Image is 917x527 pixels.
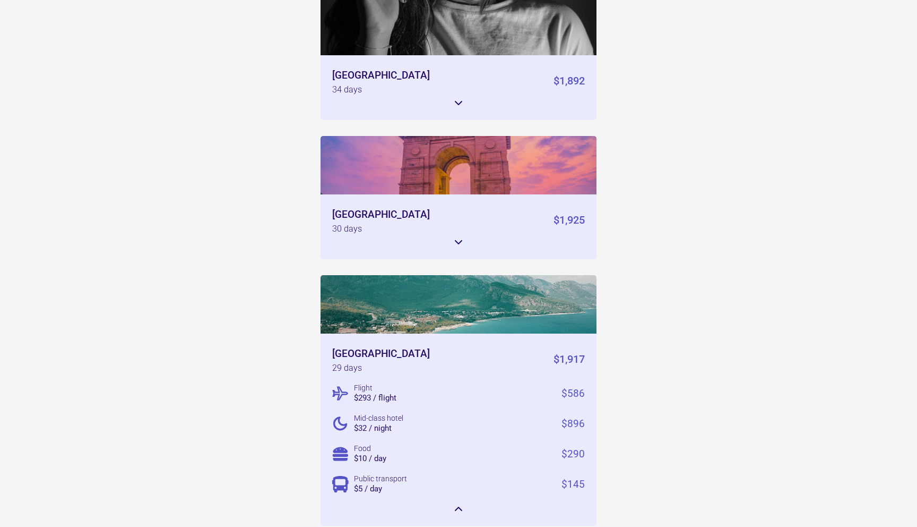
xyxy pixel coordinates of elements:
[561,479,585,489] div: $145
[553,209,585,233] div: $1,925
[354,414,403,422] div: Mid-class hotel
[332,70,430,80] div: [GEOGRAPHIC_DATA]
[354,455,386,463] div: $10 / day
[561,419,585,429] div: $896
[561,449,585,459] div: $290
[354,485,382,493] div: $5 / day
[553,70,585,94] div: $1,892
[354,384,373,392] div: Flight
[354,424,392,432] div: $32 / night
[354,394,396,402] div: $293 / flight
[354,445,371,452] div: Food
[332,348,430,359] div: [GEOGRAPHIC_DATA]
[561,388,585,398] div: $586
[332,364,362,372] div: 29 days
[354,475,407,482] div: Public transport
[332,86,362,94] div: 34 days
[553,348,585,372] div: $1,917
[332,209,430,219] div: [GEOGRAPHIC_DATA]
[332,225,362,233] div: 30 days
